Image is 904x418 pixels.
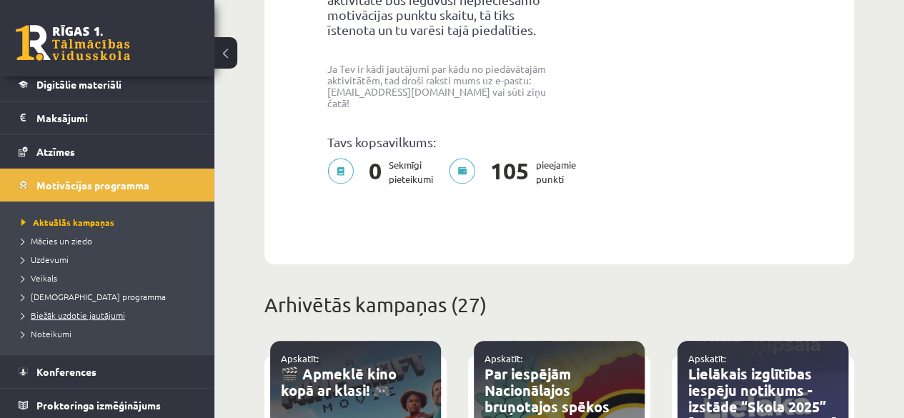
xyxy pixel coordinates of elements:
[688,352,726,364] a: Apskatīt:
[362,158,389,186] span: 0
[19,135,197,168] a: Atzīmes
[21,272,57,284] span: Veikals
[327,134,549,149] p: Tavs kopsavilkums:
[485,364,610,416] a: Par iespējām Nacionālajos bruņotajos spēkos
[19,101,197,134] a: Maksājumi
[21,328,71,339] span: Noteikumi
[449,158,585,186] p: pieejamie punkti
[21,290,200,303] a: [DEMOGRAPHIC_DATA] programma
[21,234,200,247] a: Mācies un ziedo
[36,78,121,91] span: Digitālie materiāli
[36,399,161,412] span: Proktoringa izmēģinājums
[19,169,197,201] a: Motivācijas programma
[36,365,96,378] span: Konferences
[327,158,442,186] p: Sekmīgi pieteikumi
[21,235,92,247] span: Mācies un ziedo
[21,327,200,340] a: Noteikumi
[19,355,197,388] a: Konferences
[21,254,69,265] span: Uzdevumi
[327,63,549,109] p: Ja Tev ir kādi jautājumi par kādu no piedāvātajām aktivitātēm, tad droši raksti mums uz e-pastu: ...
[16,25,130,61] a: Rīgas 1. Tālmācības vidusskola
[483,158,536,186] span: 105
[264,290,854,320] p: Arhivētās kampaņas (27)
[19,68,197,101] a: Digitālie materiāli
[36,145,75,158] span: Atzīmes
[281,352,319,364] a: Apskatīt:
[485,352,522,364] a: Apskatīt:
[21,217,114,228] span: Aktuālās kampaņas
[21,309,200,322] a: Biežāk uzdotie jautājumi
[21,216,200,229] a: Aktuālās kampaņas
[21,253,200,266] a: Uzdevumi
[21,309,125,321] span: Biežāk uzdotie jautājumi
[21,291,166,302] span: [DEMOGRAPHIC_DATA] programma
[21,272,200,284] a: Veikals
[281,364,397,399] a: 🎬 Apmeklē kino kopā ar klasi! 🎮
[36,101,197,134] legend: Maksājumi
[36,179,149,191] span: Motivācijas programma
